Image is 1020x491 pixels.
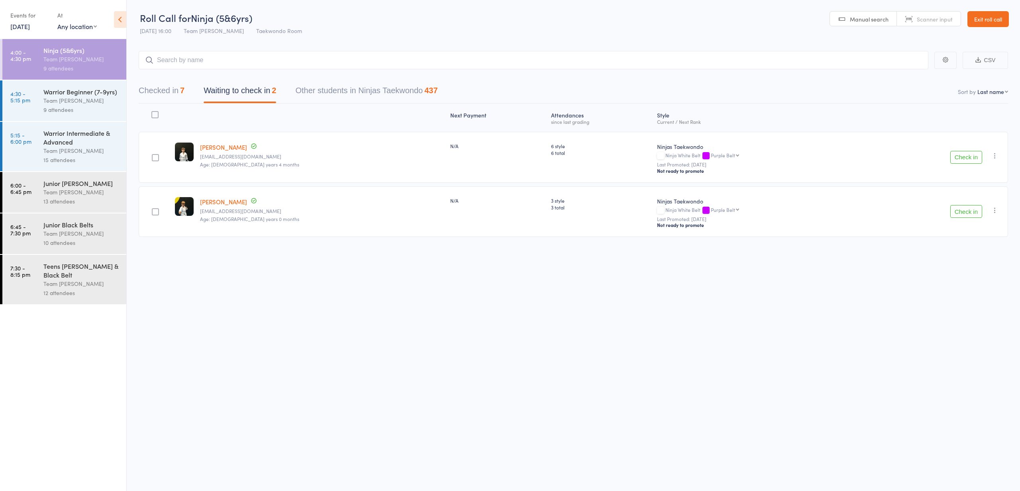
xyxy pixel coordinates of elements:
[2,122,126,171] a: 5:15 -6:00 pmWarrior Intermediate & AdvancedTeam [PERSON_NAME]15 attendees
[657,162,860,167] small: Last Promoted: [DATE]
[200,208,444,214] small: ashleyjsmith@me.com
[657,207,860,214] div: Ninja White Belt
[2,255,126,304] a: 7:30 -8:15 pmTeens [PERSON_NAME] & Black BeltTeam [PERSON_NAME]12 attendees
[551,149,650,156] span: 6 total
[551,204,650,211] span: 3 total
[43,229,120,238] div: Team [PERSON_NAME]
[43,238,120,247] div: 10 attendees
[43,220,120,229] div: Junior Black Belts
[2,213,126,254] a: 6:45 -7:30 pmJunior Black BeltsTeam [PERSON_NAME]10 attendees
[200,198,247,206] a: [PERSON_NAME]
[967,11,1009,27] a: Exit roll call
[958,88,976,96] label: Sort by
[43,262,120,279] div: Teens [PERSON_NAME] & Black Belt
[950,205,982,218] button: Check in
[10,49,31,62] time: 4:00 - 4:30 pm
[551,143,650,149] span: 6 style
[447,107,548,128] div: Next Payment
[180,86,184,95] div: 7
[43,146,120,155] div: Team [PERSON_NAME]
[10,223,31,236] time: 6:45 - 7:30 pm
[175,143,194,161] img: image1754373661.png
[917,15,953,23] span: Scanner input
[2,39,126,80] a: 4:00 -4:30 pmNinja (5&6yrs)Team [PERSON_NAME]9 attendees
[657,119,860,124] div: Current / Next Rank
[43,105,120,114] div: 9 attendees
[200,154,444,159] small: hellomeganjo@gmail.com
[551,119,650,124] div: since last grading
[272,86,276,95] div: 2
[963,52,1008,69] button: CSV
[204,82,276,103] button: Waiting to check in2
[2,80,126,121] a: 4:30 -5:15 pmWarrior Beginner (7-9yrs)Team [PERSON_NAME]9 attendees
[43,179,120,188] div: Junior [PERSON_NAME]
[450,197,545,204] div: N/A
[10,182,31,195] time: 6:00 - 6:45 pm
[43,155,120,164] div: 15 attendees
[657,222,860,228] div: Not ready to promote
[657,143,860,151] div: Ninjas Taekwondo
[184,27,244,35] span: Team [PERSON_NAME]
[657,216,860,222] small: Last Promoted: [DATE]
[450,143,545,149] div: N/A
[57,22,97,31] div: Any location
[200,215,299,222] span: Age: [DEMOGRAPHIC_DATA] years 0 months
[43,188,120,197] div: Team [PERSON_NAME]
[657,197,860,205] div: Ninjas Taekwondo
[43,96,120,105] div: Team [PERSON_NAME]
[43,87,120,96] div: Warrior Beginner (7-9yrs)
[977,88,1004,96] div: Last name
[711,153,735,158] div: Purple Belt
[175,197,194,216] img: image1759899681.png
[657,153,860,159] div: Ninja White Belt
[43,46,120,55] div: Ninja (5&6yrs)
[10,22,30,31] a: [DATE]
[200,143,247,151] a: [PERSON_NAME]
[43,129,120,146] div: Warrior Intermediate & Advanced
[43,288,120,297] div: 12 attendees
[10,132,31,145] time: 5:15 - 6:00 pm
[43,55,120,64] div: Team [PERSON_NAME]
[140,11,191,24] span: Roll Call for
[424,86,437,95] div: 437
[548,107,653,128] div: Atten­dances
[139,82,184,103] button: Checked in7
[657,168,860,174] div: Not ready to promote
[10,90,30,103] time: 4:30 - 5:15 pm
[654,107,863,128] div: Style
[2,172,126,213] a: 6:00 -6:45 pmJunior [PERSON_NAME]Team [PERSON_NAME]13 attendees
[10,9,49,22] div: Events for
[950,151,982,164] button: Check in
[256,27,302,35] span: Taekwondo Room
[57,9,97,22] div: At
[191,11,252,24] span: Ninja (5&6yrs)
[139,51,928,69] input: Search by name
[43,279,120,288] div: Team [PERSON_NAME]
[295,82,437,103] button: Other students in Ninjas Taekwondo437
[200,161,299,168] span: Age: [DEMOGRAPHIC_DATA] years 4 months
[10,265,30,278] time: 7:30 - 8:15 pm
[43,197,120,206] div: 13 attendees
[140,27,171,35] span: [DATE] 16:00
[850,15,889,23] span: Manual search
[711,207,735,212] div: Purple Belt
[43,64,120,73] div: 9 attendees
[551,197,650,204] span: 3 style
